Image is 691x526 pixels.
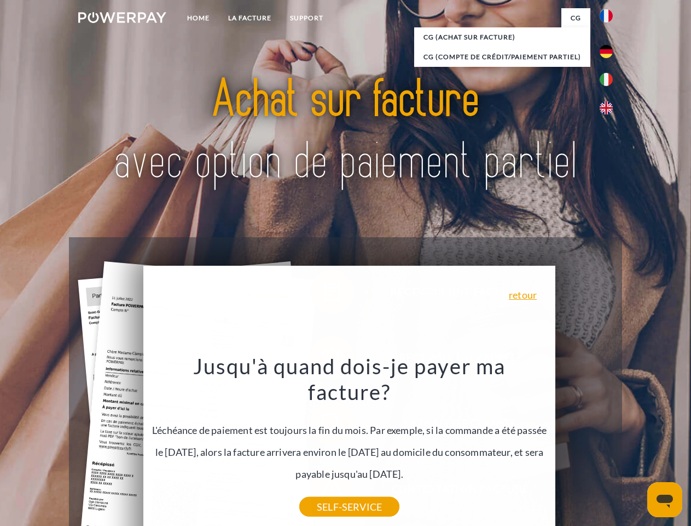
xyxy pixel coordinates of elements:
[647,482,682,517] iframe: Bouton de lancement de la fenêtre de messagerie
[600,101,613,115] img: en
[509,290,537,300] a: retour
[414,27,590,47] a: CG (achat sur facture)
[600,73,613,86] img: it
[150,353,549,507] div: L'échéance de paiement est toujours la fin du mois. Par exemple, si la commande a été passée le [...
[150,353,549,405] h3: Jusqu'à quand dois-je payer ma facture?
[414,47,590,67] a: CG (Compte de crédit/paiement partiel)
[178,8,219,28] a: Home
[104,53,587,210] img: title-powerpay_fr.svg
[78,12,166,23] img: logo-powerpay-white.svg
[299,497,399,517] a: SELF-SERVICE
[281,8,333,28] a: Support
[600,45,613,58] img: de
[219,8,281,28] a: LA FACTURE
[561,8,590,28] a: CG
[600,9,613,22] img: fr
